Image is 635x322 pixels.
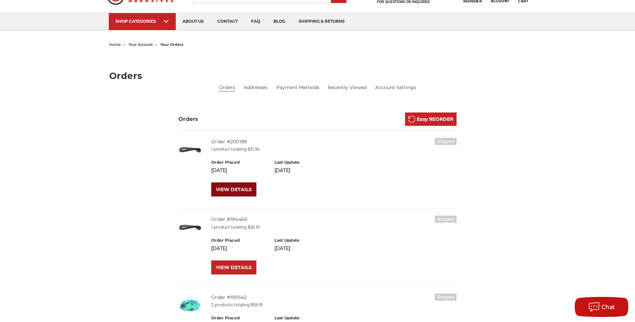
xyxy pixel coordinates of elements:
[211,294,247,300] a: Order #190542
[211,167,227,173] span: [DATE]
[211,237,267,243] h6: Order Placed
[211,159,267,165] h6: Order Placed
[274,167,290,173] span: [DATE]
[211,224,457,230] p: 1 product totaling $30.61
[129,42,153,47] a: your account
[178,138,202,161] img: 1/2" x 18" Zirconia File Belt
[211,260,256,274] a: VIEW DETAILS
[178,216,202,239] img: 1/2" x 18" Zirconia File Belt
[211,182,256,196] a: VIEW DETAILS
[244,84,267,91] a: Addresses
[211,315,267,321] h6: Order Placed
[274,159,330,165] h6: Last Update
[176,13,211,30] a: about us
[328,84,367,91] a: Recently Viewed
[178,294,202,317] img: 3 Inch Quick Change Discs with Grinding Aid
[211,146,457,152] p: 1 product totaling $31.36
[267,13,292,30] a: blog
[435,294,457,301] h6: Shipped
[435,216,457,223] h6: Shipped
[602,304,615,310] span: Chat
[244,13,267,30] a: faq
[575,297,628,317] button: Chat
[274,245,290,251] span: [DATE]
[109,71,526,80] h1: Orders
[405,112,457,126] a: Easy REORDER
[219,84,235,91] li: Orders
[292,13,351,30] a: shipping & returns
[435,138,457,145] h6: Shipped
[211,139,247,145] a: Order #200188
[211,216,247,222] a: Order #194466
[178,115,199,123] h3: Orders
[375,84,416,91] a: Account Settings
[211,302,457,308] p: 2 products totaling $59.19
[109,42,121,47] a: home
[115,19,169,24] div: SHOP CATEGORIES
[160,42,183,47] span: your orders
[274,237,330,243] h6: Last Update
[276,84,319,91] a: Payment Methods
[274,315,330,321] h6: Last Update
[211,13,244,30] a: contact
[211,245,227,251] span: [DATE]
